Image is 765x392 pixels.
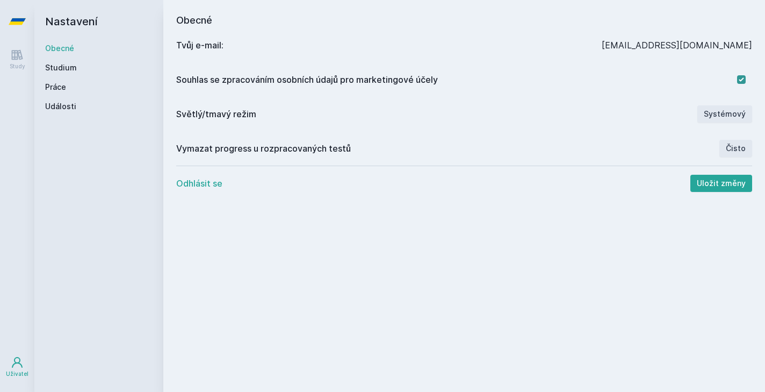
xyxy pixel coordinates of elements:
[45,43,153,54] a: Obecné
[719,140,752,157] button: Čisto
[690,175,752,192] button: Uložit změny
[176,108,697,120] div: Světlý/tmavý režim
[45,101,153,112] a: Události
[10,62,25,70] div: Study
[176,39,602,52] div: Tvůj e‑mail:
[6,370,28,378] div: Uživatel
[176,142,719,155] div: Vymazat progress u rozpracovaných testů
[176,73,737,86] div: Souhlas se zpracováním osobních údajů pro marketingové účely
[45,82,153,92] a: Práce
[602,39,752,52] div: [EMAIL_ADDRESS][DOMAIN_NAME]
[45,62,153,73] a: Studium
[176,177,222,190] button: Odhlásit se
[2,351,32,383] a: Uživatel
[697,105,752,123] button: Systémový
[176,13,752,28] h1: Obecné
[2,43,32,76] a: Study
